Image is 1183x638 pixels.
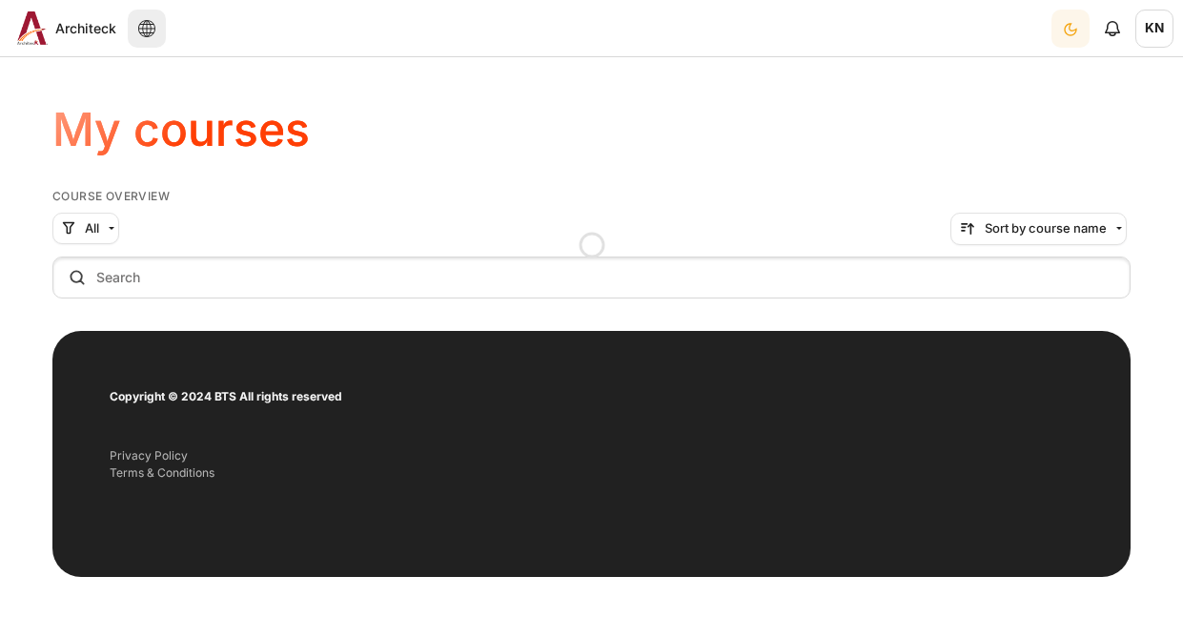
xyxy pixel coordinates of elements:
span: KN [1135,10,1173,48]
button: Sorting drop-down menu [950,213,1127,245]
a: User menu [1135,10,1173,48]
span: Architeck [55,18,116,38]
div: Dark Mode [1053,9,1088,48]
span: Sort by course name [985,219,1107,238]
h1: My courses [52,100,310,159]
a: Architeck Architeck [10,11,116,45]
a: Terms & Conditions [110,465,214,480]
button: Light Mode Dark Mode [1051,10,1090,48]
a: Privacy Policy [110,448,188,463]
input: Search [52,257,1131,298]
img: Architeck [17,11,48,45]
button: Languages [128,10,166,48]
strong: Copyright © 2024 BTS All rights reserved [110,389,342,403]
button: Grouping drop-down menu [52,213,119,245]
span: All [85,219,99,238]
h5: Course overview [52,189,1131,204]
div: Show notification window with no new notifications [1093,10,1132,48]
div: Course overview controls [52,213,1131,302]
